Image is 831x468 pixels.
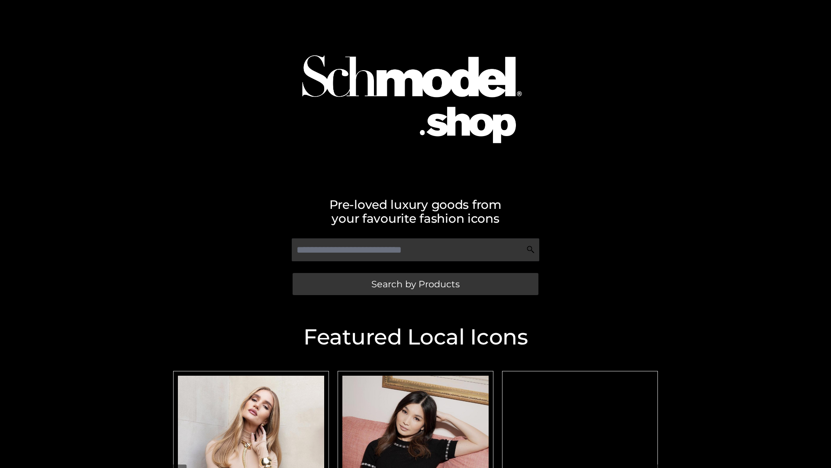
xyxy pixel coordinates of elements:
[293,273,538,295] a: Search by Products
[526,245,535,254] img: Search Icon
[169,326,662,348] h2: Featured Local Icons​
[169,198,662,225] h2: Pre-loved luxury goods from your favourite fashion icons
[371,279,460,289] span: Search by Products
